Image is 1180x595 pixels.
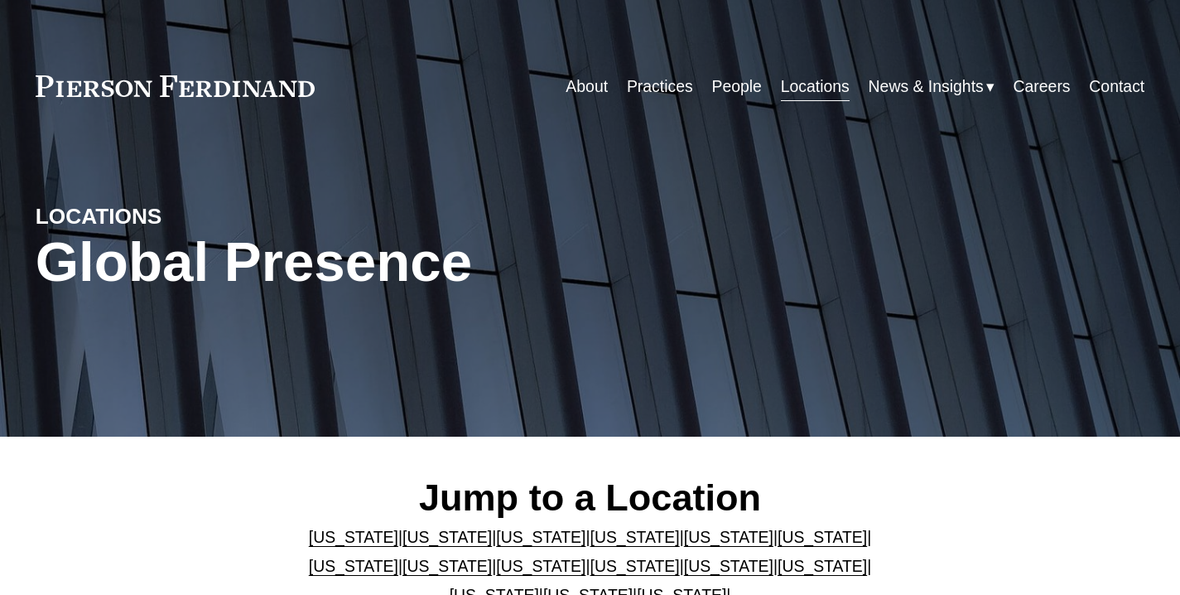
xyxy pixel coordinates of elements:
[402,557,492,575] a: [US_STATE]
[267,476,913,521] h2: Jump to a Location
[778,528,867,546] a: [US_STATE]
[684,528,773,546] a: [US_STATE]
[778,557,867,575] a: [US_STATE]
[781,70,850,103] a: Locations
[590,557,680,575] a: [US_STATE]
[627,70,693,103] a: Practices
[1014,70,1071,103] a: Careers
[711,70,761,103] a: People
[684,557,773,575] a: [US_STATE]
[869,70,995,103] a: folder dropdown
[869,72,984,101] span: News & Insights
[496,557,585,575] a: [US_STATE]
[309,557,398,575] a: [US_STATE]
[402,528,492,546] a: [US_STATE]
[36,203,313,230] h4: LOCATIONS
[36,230,775,294] h1: Global Presence
[309,528,398,546] a: [US_STATE]
[566,70,608,103] a: About
[1089,70,1144,103] a: Contact
[590,528,680,546] a: [US_STATE]
[496,528,585,546] a: [US_STATE]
